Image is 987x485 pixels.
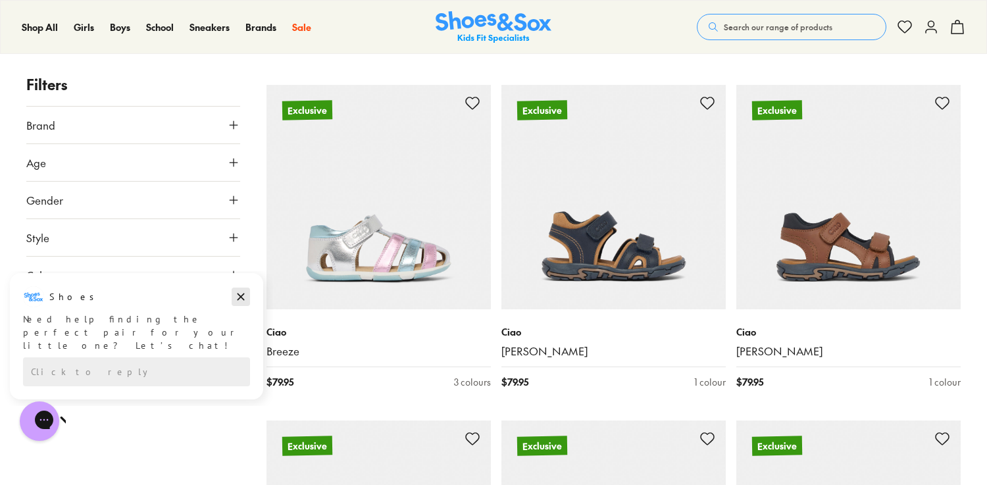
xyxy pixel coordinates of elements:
a: Breeze [266,344,491,359]
div: Campaign message [10,2,263,128]
a: Brands [245,20,276,34]
p: Exclusive [517,436,567,455]
button: Search our range of products [697,14,886,40]
button: Brand [26,107,240,143]
button: Style [26,219,240,256]
span: Brand [26,117,55,133]
div: 1 colour [694,375,726,389]
button: Age [26,144,240,181]
p: Exclusive [282,436,332,455]
a: Exclusive [501,85,726,309]
div: 1 colour [929,375,961,389]
a: Shop All [22,20,58,34]
span: $ 79.95 [736,375,763,389]
span: $ 79.95 [266,375,293,389]
a: Exclusive [736,85,961,309]
h3: Shoes [49,19,101,32]
a: Exclusive [266,85,491,309]
span: $ 79.95 [501,375,528,389]
p: Filters [26,74,240,95]
button: Dismiss campaign [232,16,250,35]
a: School [146,20,174,34]
span: Gender [26,192,63,208]
a: Sneakers [190,20,230,34]
a: Boys [110,20,130,34]
div: Message from Shoes. Need help finding the perfect pair for your little one? Let’s chat! [10,15,263,81]
a: Shoes & Sox [436,11,551,43]
a: Sale [292,20,311,34]
span: Search our range of products [724,21,832,33]
div: Reply to the campaigns [23,86,250,115]
a: [PERSON_NAME] [501,344,726,359]
span: Age [26,155,46,170]
button: Gender [26,182,240,218]
iframe: Gorgias live chat messenger [13,397,66,446]
p: Exclusive [517,100,567,120]
p: Exclusive [752,100,802,120]
a: [PERSON_NAME] [736,344,961,359]
button: Colour [26,257,240,294]
p: Ciao [501,325,726,339]
div: 3 colours [454,375,491,389]
span: Style [26,230,49,245]
img: Shoes logo [23,15,44,36]
p: Exclusive [752,436,802,455]
p: Ciao [266,325,491,339]
p: Exclusive [282,100,332,120]
img: SNS_Logo_Responsive.svg [436,11,551,43]
p: Ciao [736,325,961,339]
a: Girls [74,20,94,34]
span: Colour [26,267,58,283]
div: Need help finding the perfect pair for your little one? Let’s chat! [23,41,250,81]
